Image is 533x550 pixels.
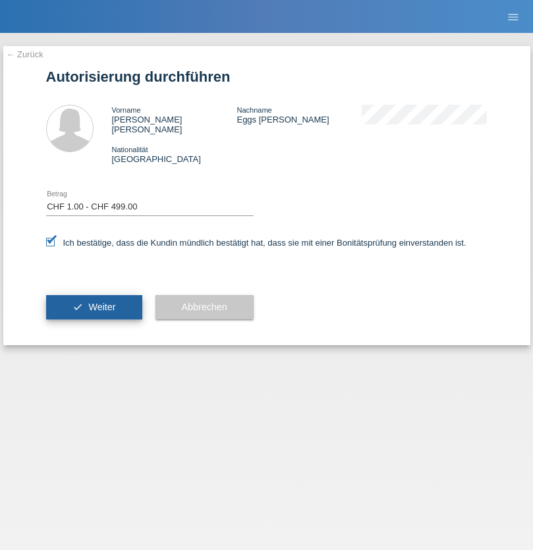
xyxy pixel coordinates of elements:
[112,146,148,153] span: Nationalität
[112,144,237,164] div: [GEOGRAPHIC_DATA]
[182,302,227,312] span: Abbrechen
[46,69,488,85] h1: Autorisierung durchführen
[72,302,83,312] i: check
[112,105,237,134] div: [PERSON_NAME] [PERSON_NAME]
[7,49,43,59] a: ← Zurück
[112,106,141,114] span: Vorname
[507,11,520,24] i: menu
[237,106,271,114] span: Nachname
[237,105,362,124] div: Eggs [PERSON_NAME]
[46,238,466,248] label: Ich bestätige, dass die Kundin mündlich bestätigt hat, dass sie mit einer Bonitätsprüfung einvers...
[500,13,526,20] a: menu
[46,295,142,320] button: check Weiter
[155,295,254,320] button: Abbrechen
[88,302,115,312] span: Weiter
